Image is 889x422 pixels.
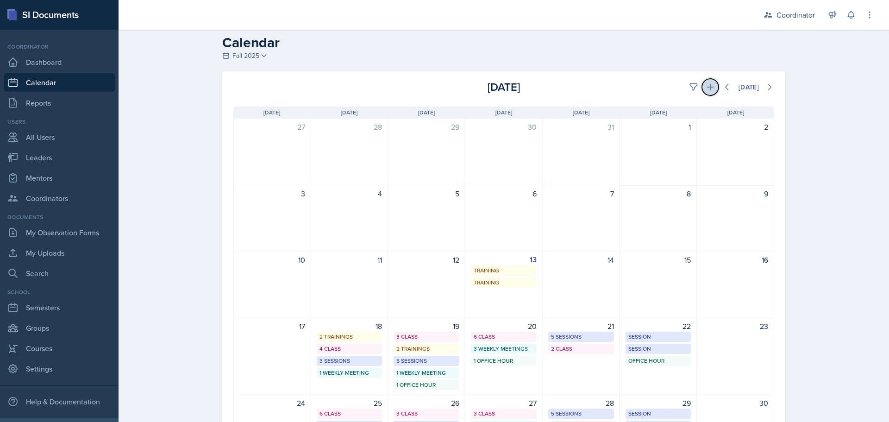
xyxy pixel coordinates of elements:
div: 31 [548,121,614,132]
div: Coordinator [776,9,815,20]
div: 12 [394,254,459,265]
span: [DATE] [418,108,435,117]
div: 3 Weekly Meetings [474,345,534,353]
div: Documents [4,213,115,221]
div: 1 [626,121,691,132]
div: 1 Office Hour [474,357,534,365]
a: My Observation Forms [4,223,115,242]
div: 8 [626,188,691,199]
div: Users [4,118,115,126]
div: 2 Class [551,345,611,353]
div: 3 [239,188,305,199]
div: 3 Class [396,409,457,418]
span: [DATE] [650,108,667,117]
div: 18 [317,321,382,332]
div: Session [628,333,689,341]
span: [DATE] [495,108,512,117]
div: 3 Sessions [319,357,380,365]
a: All Users [4,128,115,146]
div: 27 [239,121,305,132]
span: [DATE] [573,108,589,117]
a: Calendar [4,73,115,92]
a: Groups [4,319,115,337]
a: Search [4,264,115,283]
div: School [4,288,115,296]
button: [DATE] [732,79,765,95]
div: 24 [239,397,305,409]
div: 6 Class [474,333,534,341]
div: [DATE] [739,83,759,91]
div: 22 [626,321,691,332]
div: 20 [471,321,537,332]
a: Semesters [4,298,115,317]
span: Fall 2025 [232,51,259,61]
div: 17 [239,321,305,332]
div: 25 [317,397,382,409]
div: 23 [702,321,768,332]
a: Dashboard [4,53,115,71]
div: 5 Sessions [396,357,457,365]
div: 28 [317,121,382,132]
div: 29 [626,397,691,409]
div: 27 [471,397,537,409]
div: 13 [471,254,537,265]
div: 9 [702,188,768,199]
div: 21 [548,321,614,332]
a: Mentors [4,169,115,187]
div: 5 [394,188,459,199]
a: Leaders [4,148,115,167]
div: Coordinator [4,43,115,51]
div: 1 Weekly Meeting [319,369,380,377]
div: 28 [548,397,614,409]
div: 14 [548,254,614,265]
div: 10 [239,254,305,265]
div: 1 Weekly Meeting [396,369,457,377]
div: Office Hour [628,357,689,365]
div: Help & Documentation [4,392,115,411]
span: [DATE] [263,108,280,117]
div: 2 Trainings [319,333,380,341]
a: Coordinators [4,189,115,208]
div: 6 Class [319,409,380,418]
div: 2 Trainings [396,345,457,353]
div: 5 Sessions [551,409,611,418]
div: 6 [471,188,537,199]
div: 4 [317,188,382,199]
div: Session [628,345,689,353]
div: Session [628,409,689,418]
div: 11 [317,254,382,265]
span: [DATE] [341,108,357,117]
div: 15 [626,254,691,265]
a: Settings [4,359,115,378]
div: 26 [394,397,459,409]
div: [DATE] [413,79,594,95]
div: 3 Class [396,333,457,341]
div: 1 Office Hour [396,381,457,389]
div: 16 [702,254,768,265]
div: Training [474,278,534,287]
div: 19 [394,321,459,332]
a: My Uploads [4,244,115,262]
div: 5 Sessions [551,333,611,341]
h2: Calendar [222,34,785,51]
span: [DATE] [727,108,744,117]
div: 7 [548,188,614,199]
div: Training [474,266,534,275]
div: 30 [702,397,768,409]
a: Courses [4,339,115,358]
div: 4 Class [319,345,380,353]
a: Reports [4,94,115,112]
div: 2 [702,121,768,132]
div: 30 [471,121,537,132]
div: 29 [394,121,459,132]
div: 3 Class [474,409,534,418]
